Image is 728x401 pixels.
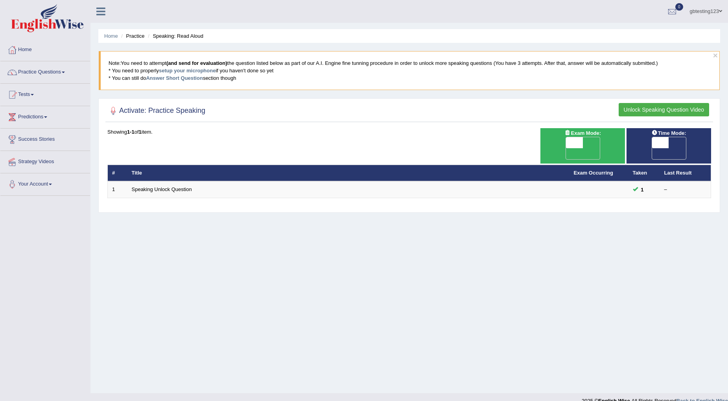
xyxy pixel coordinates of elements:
[660,165,711,181] th: Last Result
[146,75,203,81] a: Answer Short Question
[638,186,647,194] span: You can still take this question
[107,105,205,117] h2: Activate: Practice Speaking
[104,33,118,39] a: Home
[0,129,90,148] a: Success Stories
[675,3,683,11] span: 0
[108,165,127,181] th: #
[108,181,127,198] td: 1
[146,32,203,40] li: Speaking: Read Aloud
[628,165,660,181] th: Taken
[0,151,90,171] a: Strategy Videos
[561,129,604,137] span: Exam Mode:
[0,39,90,59] a: Home
[574,170,613,176] a: Exam Occurring
[109,60,121,66] span: Note:
[127,129,135,135] b: 1-1
[0,61,90,81] a: Practice Questions
[99,51,720,90] blockquote: You need to attempt the question listed below as part of our A.I. Engine fine tunning procedure i...
[0,173,90,193] a: Your Account
[119,32,144,40] li: Practice
[159,68,216,74] a: setup your microphone
[166,60,227,66] b: (and send for evaluation)
[540,128,625,163] div: Show exams occurring in exams
[649,129,689,137] span: Time Mode:
[713,51,718,59] button: ×
[0,84,90,103] a: Tests
[664,186,707,193] div: –
[107,128,711,136] div: Showing of item.
[139,129,142,135] b: 1
[619,103,709,116] button: Unlock Speaking Question Video
[0,106,90,126] a: Predictions
[127,165,569,181] th: Title
[132,186,192,192] a: Speaking Unlock Question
